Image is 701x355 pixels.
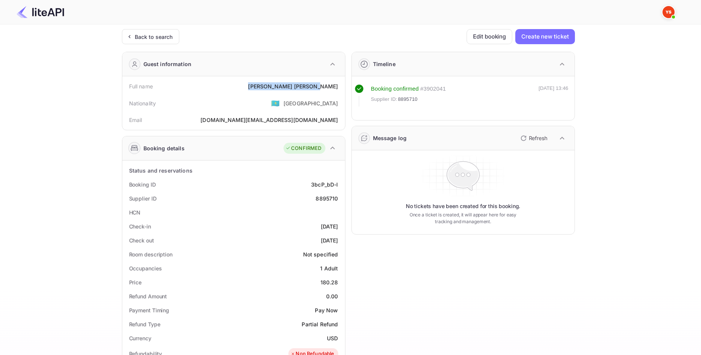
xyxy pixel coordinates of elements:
[143,144,185,152] div: Booking details
[467,29,512,44] button: Edit booking
[529,134,547,142] p: Refresh
[320,264,338,272] div: 1 Adult
[283,99,338,107] div: [GEOGRAPHIC_DATA]
[406,202,521,210] p: No tickets have been created for this booking.
[302,320,338,328] div: Partial Refund
[129,208,141,216] div: HCN
[129,250,173,258] div: Room description
[129,292,167,300] div: Refund Amount
[371,85,419,93] div: Booking confirmed
[129,116,142,124] div: Email
[129,334,151,342] div: Currency
[326,292,338,300] div: 0.00
[321,236,338,244] div: [DATE]
[373,134,407,142] div: Message log
[129,167,193,174] div: Status and reservations
[17,6,64,18] img: LiteAPI Logo
[327,334,338,342] div: USD
[303,250,338,258] div: Not specified
[129,99,156,107] div: Nationality
[539,85,569,106] div: [DATE] 13:46
[373,60,396,68] div: Timeline
[320,278,338,286] div: 180.28
[515,29,575,44] button: Create new ticket
[129,320,160,328] div: Refund Type
[285,145,321,152] div: CONFIRMED
[316,194,338,202] div: 8895710
[311,181,338,188] div: 3bcP_bD-l
[129,236,154,244] div: Check out
[129,264,162,272] div: Occupancies
[420,85,446,93] div: # 3902041
[129,278,142,286] div: Price
[516,132,550,144] button: Refresh
[371,96,397,103] span: Supplier ID:
[129,82,153,90] div: Full name
[315,306,338,314] div: Pay Now
[129,222,151,230] div: Check-in
[129,306,169,314] div: Payment Timing
[200,116,338,124] div: [DOMAIN_NAME][EMAIL_ADDRESS][DOMAIN_NAME]
[271,96,280,110] span: United States
[143,60,192,68] div: Guest information
[129,181,156,188] div: Booking ID
[398,96,418,103] span: 8895710
[662,6,675,18] img: Yandex Support
[321,222,338,230] div: [DATE]
[129,194,157,202] div: Supplier ID
[135,33,173,41] div: Back to search
[404,211,523,225] p: Once a ticket is created, it will appear here for easy tracking and management.
[248,82,338,90] div: [PERSON_NAME] [PERSON_NAME]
